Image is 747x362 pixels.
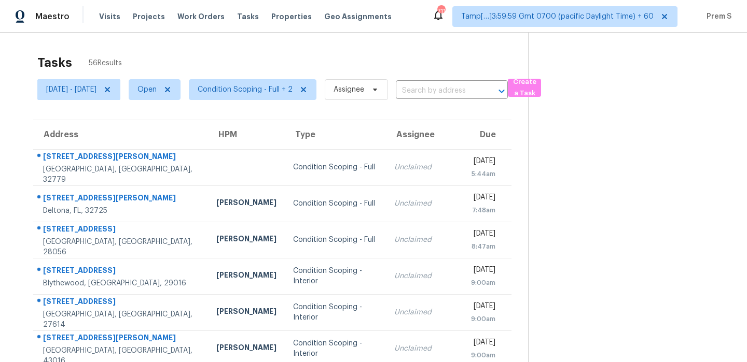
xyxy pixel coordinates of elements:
div: [STREET_ADDRESS] [43,296,200,309]
span: Properties [271,11,312,22]
span: Visits [99,11,120,22]
div: Condition Scoping - Full [293,198,378,209]
div: [PERSON_NAME] [216,197,276,210]
div: [DATE] [471,156,495,169]
button: Open [494,84,509,98]
span: Geo Assignments [324,11,392,22]
div: [DATE] [471,265,495,278]
div: [GEOGRAPHIC_DATA], [GEOGRAPHIC_DATA], 27614 [43,309,200,330]
span: Prem S [702,11,731,22]
div: Blythewood, [GEOGRAPHIC_DATA], 29016 [43,278,200,288]
span: Create a Task [513,76,536,100]
th: HPM [208,120,285,149]
button: Create a Task [508,79,541,97]
th: Due [463,120,511,149]
div: Unclaimed [394,343,454,354]
span: Work Orders [177,11,225,22]
span: Tasks [237,13,259,20]
span: Assignee [334,84,364,95]
div: [STREET_ADDRESS][PERSON_NAME] [43,193,200,206]
div: 7:48am [471,205,495,215]
div: 711 [437,6,445,17]
div: [DATE] [471,228,495,241]
input: Search by address [396,83,479,99]
div: [STREET_ADDRESS] [43,265,200,278]
div: 9:00am [471,350,495,360]
div: 8:47am [471,241,495,252]
div: [DATE] [471,301,495,314]
div: 5:44am [471,169,495,179]
div: Unclaimed [394,235,454,245]
div: [PERSON_NAME] [216,306,276,319]
div: [DATE] [471,337,495,350]
div: Condition Scoping - Interior [293,338,378,359]
div: Unclaimed [394,271,454,281]
div: 9:00am [471,314,495,324]
span: Open [137,84,157,95]
div: [STREET_ADDRESS] [43,224,200,237]
div: Deltona, FL, 32725 [43,206,200,216]
div: Unclaimed [394,307,454,317]
span: Tamp[…]3:59:59 Gmt 0700 (pacific Daylight Time) + 60 [461,11,654,22]
div: Condition Scoping - Full [293,162,378,172]
div: [PERSON_NAME] [216,342,276,355]
span: 56 Results [89,58,122,68]
div: [STREET_ADDRESS][PERSON_NAME] [43,332,200,345]
div: Unclaimed [394,198,454,209]
span: [DATE] - [DATE] [46,84,96,95]
th: Assignee [386,120,463,149]
span: Maestro [35,11,70,22]
th: Type [285,120,386,149]
div: 9:00am [471,278,495,288]
div: Condition Scoping - Full [293,235,378,245]
div: Condition Scoping - Interior [293,266,378,286]
span: Condition Scoping - Full + 2 [198,84,293,95]
div: [DATE] [471,192,495,205]
div: [GEOGRAPHIC_DATA], [GEOGRAPHIC_DATA], 28056 [43,237,200,257]
div: [GEOGRAPHIC_DATA], [GEOGRAPHIC_DATA], 32779 [43,164,200,185]
div: [PERSON_NAME] [216,270,276,283]
div: Condition Scoping - Interior [293,302,378,323]
div: Unclaimed [394,162,454,172]
div: [STREET_ADDRESS][PERSON_NAME] [43,151,200,164]
th: Address [33,120,208,149]
div: [PERSON_NAME] [216,234,276,247]
h2: Tasks [37,57,72,68]
span: Projects [133,11,165,22]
